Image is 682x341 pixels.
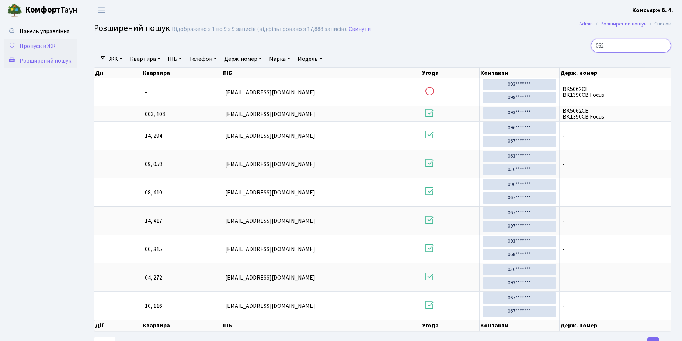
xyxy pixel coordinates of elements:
b: Комфорт [25,4,60,16]
a: Скинути [349,26,371,33]
button: Переключити навігацію [92,4,111,16]
span: Розширений пошук [20,57,71,65]
a: Пропуск в ЖК [4,39,77,53]
span: Розширений пошук [94,22,170,35]
span: [EMAIL_ADDRESS][DOMAIN_NAME] [225,189,315,197]
a: ПІБ [165,53,185,65]
a: Admin [579,20,593,28]
th: ПІБ [222,320,421,331]
img: logo.png [7,3,22,18]
span: Пропуск в ЖК [20,42,56,50]
th: Квартира [142,68,222,78]
span: BK5062CE ВК1390СВ Focus [563,86,668,98]
b: Консьєрж б. 4. [632,6,673,14]
th: Угода [421,68,480,78]
span: [EMAIL_ADDRESS][DOMAIN_NAME] [225,274,315,282]
span: - [563,303,668,309]
span: [EMAIL_ADDRESS][DOMAIN_NAME] [225,110,315,118]
span: 09, 058 [145,161,219,167]
span: [EMAIL_ADDRESS][DOMAIN_NAME] [225,302,315,310]
th: Угода [421,320,480,331]
span: 003, 108 [145,111,219,117]
span: - [145,89,219,95]
li: Список [647,20,671,28]
span: 14, 294 [145,133,219,139]
span: [EMAIL_ADDRESS][DOMAIN_NAME] [225,132,315,140]
a: Розширений пошук [601,20,647,28]
a: Квартира [127,53,163,65]
th: Квартира [142,320,222,331]
span: 06, 315 [145,246,219,252]
a: Держ. номер [221,53,265,65]
a: Телефон [186,53,220,65]
span: - [563,218,668,224]
span: - [563,246,668,252]
span: - [563,133,668,139]
nav: breadcrumb [568,16,682,32]
span: - [563,190,668,196]
span: Таун [25,4,77,17]
span: [EMAIL_ADDRESS][DOMAIN_NAME] [225,88,315,96]
a: Марка [266,53,293,65]
th: ПІБ [222,68,421,78]
span: [EMAIL_ADDRESS][DOMAIN_NAME] [225,245,315,253]
a: Модель [295,53,325,65]
span: Панель управління [20,27,69,35]
th: Держ. номер [560,68,671,78]
th: Держ. номер [560,320,671,331]
th: Дії [94,320,142,331]
span: 14, 417 [145,218,219,224]
div: Відображено з 1 по 9 з 9 записів (відфільтровано з 17,888 записів). [172,26,347,33]
span: 10, 116 [145,303,219,309]
span: [EMAIL_ADDRESS][DOMAIN_NAME] [225,160,315,168]
span: - [563,275,668,281]
th: Контакти [480,320,560,331]
a: Розширений пошук [4,53,77,68]
a: ЖК [107,53,125,65]
th: Дії [94,68,142,78]
span: [EMAIL_ADDRESS][DOMAIN_NAME] [225,217,315,225]
span: - [563,161,668,167]
a: Панель управління [4,24,77,39]
th: Контакти [480,68,560,78]
a: Консьєрж б. 4. [632,6,673,15]
span: 08, 410 [145,190,219,196]
input: Пошук... [591,39,671,53]
span: 04, 272 [145,275,219,281]
span: BK5062CE ВК1390СВ Focus [563,108,668,120]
